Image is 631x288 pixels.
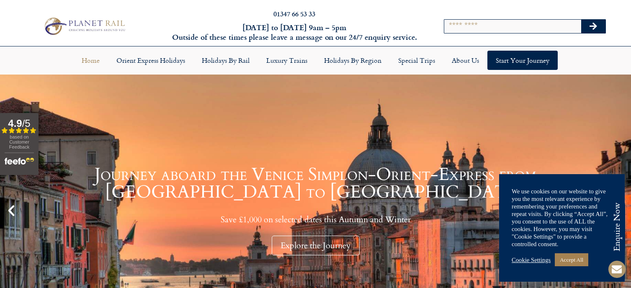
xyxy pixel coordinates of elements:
[73,51,108,70] a: Home
[487,51,558,70] a: Start your Journey
[273,9,315,18] a: 01347 66 53 33
[21,166,610,201] h1: Journey aboard the Venice Simplon-Orient-Express from [GEOGRAPHIC_DATA] to [GEOGRAPHIC_DATA]
[258,51,316,70] a: Luxury Trains
[512,256,551,264] a: Cookie Settings
[443,51,487,70] a: About Us
[41,15,127,36] img: Planet Rail Train Holidays Logo
[390,51,443,70] a: Special Trips
[21,214,610,225] p: Save £1,000 on selected dates this Autumn and Winter
[4,51,627,70] nav: Menu
[555,253,588,266] a: Accept All
[170,23,419,42] h6: [DATE] to [DATE] 9am – 5pm Outside of these times please leave a message on our 24/7 enquiry serv...
[512,188,612,248] div: We use cookies on our website to give you the most relevant experience by remembering your prefer...
[581,20,605,33] button: Search
[108,51,193,70] a: Orient Express Holidays
[272,236,360,255] div: Explore the Journey
[316,51,390,70] a: Holidays by Region
[193,51,258,70] a: Holidays by Rail
[4,203,18,218] div: Previous slide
